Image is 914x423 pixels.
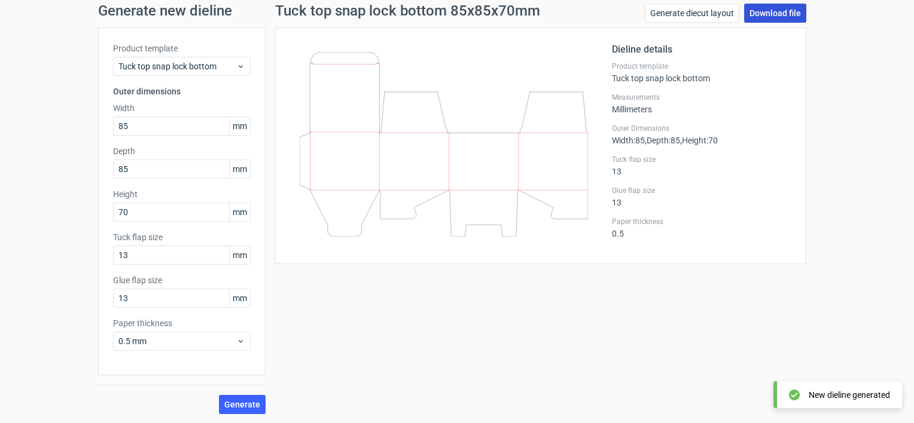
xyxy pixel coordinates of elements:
[118,60,236,72] span: Tuck top snap lock bottom
[612,186,791,207] div: 13
[612,42,791,57] h2: Dieline details
[809,389,890,401] div: New dieline generated
[275,4,540,18] h1: Tuck top snap lock bottom 85x85x70mm
[219,395,266,414] button: Generate
[229,289,250,307] span: mm
[113,85,251,97] h3: Outer dimensions
[113,231,251,243] label: Tuck flap size
[612,155,791,164] label: Tuck flap size
[612,136,645,145] span: Width : 85
[113,42,251,54] label: Product template
[229,203,250,221] span: mm
[612,124,791,133] label: Outer Dimensions
[612,155,791,176] div: 13
[113,188,251,200] label: Height
[645,4,739,23] a: Generate diecut layout
[612,93,791,102] label: Measurements
[645,136,680,145] span: , Depth : 85
[612,217,791,238] div: 0.5
[229,160,250,178] span: mm
[744,4,806,23] a: Download file
[113,102,251,114] label: Width
[680,136,718,145] span: , Height : 70
[113,317,251,329] label: Paper thickness
[113,145,251,157] label: Depth
[612,93,791,114] div: Millimeters
[118,335,236,347] span: 0.5 mm
[229,246,250,264] span: mm
[612,62,791,71] label: Product template
[612,217,791,226] label: Paper thickness
[612,186,791,195] label: Glue flap size
[98,4,816,18] h1: Generate new dieline
[113,274,251,286] label: Glue flap size
[612,62,791,83] div: Tuck top snap lock bottom
[229,117,250,135] span: mm
[224,400,260,409] span: Generate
